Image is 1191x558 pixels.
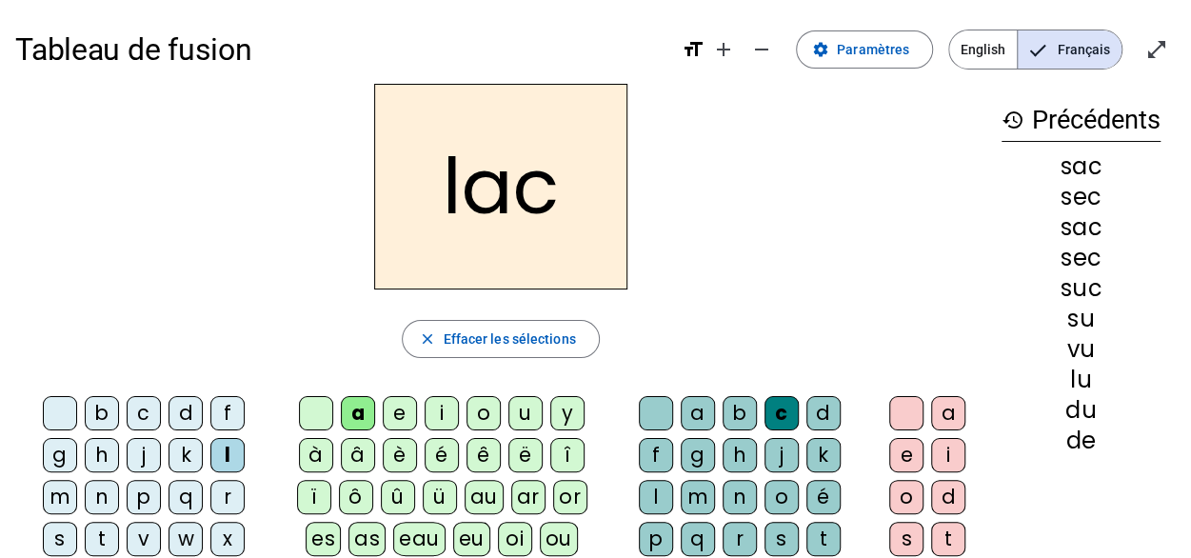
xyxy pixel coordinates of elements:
mat-icon: format_size [682,38,705,61]
div: r [210,480,245,514]
div: j [764,438,799,472]
div: k [806,438,841,472]
button: Effacer les sélections [402,320,599,358]
div: p [639,522,673,556]
div: d [931,480,965,514]
div: g [43,438,77,472]
div: ë [508,438,543,472]
button: Paramètres [796,30,933,69]
mat-icon: history [1002,109,1024,131]
div: r [723,522,757,556]
div: oi [498,522,532,556]
span: English [949,30,1017,69]
div: x [210,522,245,556]
div: su [1002,308,1161,330]
div: o [889,480,923,514]
div: m [43,480,77,514]
div: l [639,480,673,514]
div: u [508,396,543,430]
div: q [681,522,715,556]
div: vu [1002,338,1161,361]
div: n [85,480,119,514]
div: ar [511,480,546,514]
div: p [127,480,161,514]
div: w [169,522,203,556]
div: î [550,438,585,472]
div: sac [1002,155,1161,178]
mat-icon: open_in_full [1145,38,1168,61]
mat-icon: close [418,330,435,348]
span: Paramètres [837,38,909,61]
div: sec [1002,247,1161,269]
div: t [931,522,965,556]
div: a [341,396,375,430]
div: d [806,396,841,430]
div: suc [1002,277,1161,300]
div: h [723,438,757,472]
div: i [931,438,965,472]
div: t [806,522,841,556]
div: h [85,438,119,472]
div: d [169,396,203,430]
div: è [383,438,417,472]
h1: Tableau de fusion [15,19,666,80]
div: g [681,438,715,472]
div: ô [339,480,373,514]
div: o [764,480,799,514]
div: û [381,480,415,514]
div: du [1002,399,1161,422]
mat-icon: add [712,38,735,61]
mat-icon: remove [750,38,773,61]
div: c [127,396,161,430]
div: j [127,438,161,472]
div: n [723,480,757,514]
div: l [210,438,245,472]
div: f [639,438,673,472]
div: i [425,396,459,430]
div: sec [1002,186,1161,209]
div: f [210,396,245,430]
div: e [383,396,417,430]
div: b [723,396,757,430]
button: Augmenter la taille de la police [705,30,743,69]
h2: lac [374,84,627,289]
button: Diminuer la taille de la police [743,30,781,69]
div: â [341,438,375,472]
div: eu [453,522,490,556]
h3: Précédents [1002,99,1161,142]
div: lu [1002,369,1161,391]
div: é [806,480,841,514]
div: c [764,396,799,430]
div: s [889,522,923,556]
div: or [553,480,587,514]
div: a [681,396,715,430]
div: m [681,480,715,514]
span: Effacer les sélections [443,328,575,350]
div: es [306,522,341,556]
div: à [299,438,333,472]
div: ü [423,480,457,514]
div: s [764,522,799,556]
mat-button-toggle-group: Language selection [948,30,1122,70]
button: Entrer en plein écran [1138,30,1176,69]
div: q [169,480,203,514]
div: sac [1002,216,1161,239]
div: de [1002,429,1161,452]
div: v [127,522,161,556]
div: y [550,396,585,430]
div: eau [393,522,446,556]
div: s [43,522,77,556]
div: o [466,396,501,430]
div: ê [466,438,501,472]
div: ï [297,480,331,514]
span: Français [1018,30,1122,69]
div: ou [540,522,578,556]
div: t [85,522,119,556]
div: e [889,438,923,472]
div: au [465,480,504,514]
div: a [931,396,965,430]
div: é [425,438,459,472]
div: b [85,396,119,430]
mat-icon: settings [812,41,829,58]
div: k [169,438,203,472]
